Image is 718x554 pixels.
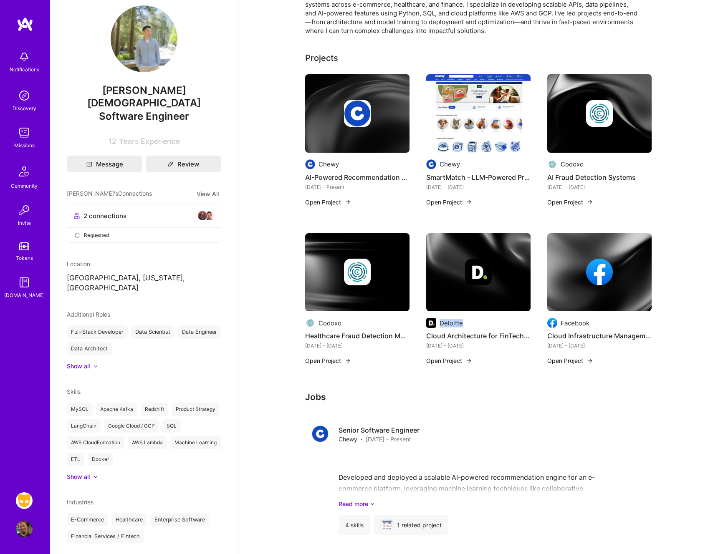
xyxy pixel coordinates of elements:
div: 1 related project [374,515,448,535]
div: Healthcare [111,513,147,526]
div: Show all [67,473,90,481]
div: Codoxo [561,160,584,169]
img: User Avatar [111,5,177,72]
span: Years Experience [119,137,180,146]
img: Company logo [344,100,371,127]
img: Company logo [426,318,436,328]
h3: Jobs [305,392,652,402]
div: Data Scientist [131,325,174,339]
span: Industries [67,499,94,506]
span: Requested [84,231,109,239]
img: arrow-right [587,358,593,364]
img: Company logo [586,100,613,127]
img: discovery [16,87,33,104]
div: AWS CloudFormation [67,436,124,449]
div: Show all [67,362,90,370]
div: Projects [305,52,338,64]
div: LangChain [67,419,101,433]
div: [DOMAIN_NAME] [4,291,45,300]
img: avatar [204,211,214,221]
i: icon Edit [168,161,174,167]
img: Company logo [586,259,613,285]
h4: AI-Powered Recommendation System [305,172,410,183]
div: Notifications [10,65,39,74]
button: Open Project [547,356,593,365]
div: Docker [88,453,113,466]
img: guide book [16,274,33,291]
img: Invite [16,202,33,219]
div: AWS Lambda [128,436,167,449]
p: [GEOGRAPHIC_DATA], [US_STATE], [GEOGRAPHIC_DATA] [67,273,221,293]
div: [DATE] - [DATE] [547,183,652,191]
img: Company logo [547,318,557,328]
div: [DATE] - [DATE] [305,341,410,350]
img: Company logo [344,259,371,285]
img: tokens [19,242,29,250]
div: Chewy [319,160,339,169]
div: Deloitte [440,319,463,327]
span: [PERSON_NAME][DEMOGRAPHIC_DATA] [67,84,221,109]
span: 12 [109,137,116,146]
a: User Avatar [14,521,35,537]
h4: Cloud Architecture for FinTech and AdTech [426,330,531,341]
img: arrow-right [465,199,472,205]
div: [DATE] - [DATE] [426,341,531,350]
img: teamwork [16,124,33,141]
div: Full-Stack Developer [67,325,128,339]
button: Review [146,156,221,172]
h4: Cloud Infrastructure Management and Automation [547,330,652,341]
span: · [361,435,362,443]
div: E-Commerce [67,513,108,526]
div: Data Architect [67,342,112,355]
button: Open Project [426,198,472,206]
div: Community [11,181,38,190]
img: logo [17,17,33,32]
i: icon PendingGray [74,232,81,239]
div: Missions [14,141,35,150]
div: Facebook [561,319,589,327]
button: 2 connectionsavataravatarRequested [67,204,221,243]
img: Company logo [305,159,315,169]
img: Company logo [465,259,492,285]
span: 2 connections [83,212,126,220]
button: View All [194,189,221,199]
button: Open Project [547,198,593,206]
img: cover [547,233,652,312]
img: SmartMatch - LLM-Powered Product Recommendation System [426,74,531,153]
button: Open Project [305,198,351,206]
img: User Avatar [16,521,33,537]
div: [DATE] - Present [305,183,410,191]
img: arrow-right [587,199,593,205]
span: [DATE] - Present [366,435,411,443]
div: MySQL [67,403,93,416]
img: avatar [197,211,207,221]
button: Message [67,156,142,172]
img: arrow-right [465,358,472,364]
img: Company logo [426,159,436,169]
img: arrow-right [344,199,351,205]
a: Read more [339,499,645,508]
span: Skills [67,388,81,395]
h4: Senior Software Engineer [339,426,420,435]
img: cover [547,74,652,153]
div: [DATE] - [DATE] [426,183,531,191]
h4: SmartMatch - LLM-Powered Product Recommendation System [426,172,531,183]
div: Data Engineer [178,325,221,339]
div: Machine Learning [170,436,221,449]
img: Company logo [547,159,557,169]
span: Chewy [339,435,357,443]
div: Enterprise Software [150,513,209,526]
div: Financial Services / Fintech [67,530,144,543]
img: bell [16,48,33,65]
img: cover [305,74,410,153]
div: Apache Kafka [96,403,137,416]
span: Software Engineer [99,110,189,122]
img: Chewy [382,521,392,529]
div: [DATE] - [DATE] [547,341,652,350]
div: Location [67,259,221,268]
img: Company logo [305,318,315,328]
div: SQL [162,419,181,433]
i: icon Collaborator [74,213,80,219]
div: Invite [18,219,31,227]
img: Company logo [312,426,329,442]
